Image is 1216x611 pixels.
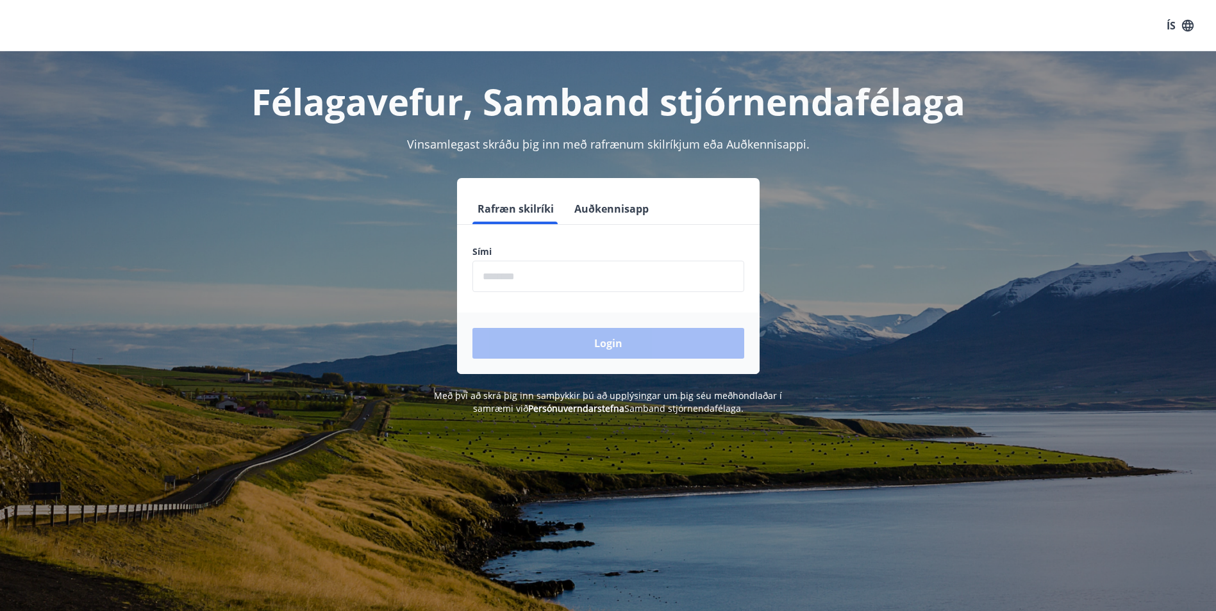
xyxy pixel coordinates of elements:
button: Rafræn skilríki [472,193,559,224]
span: Vinsamlegast skráðu þig inn með rafrænum skilríkjum eða Auðkennisappi. [407,136,810,152]
button: Auðkennisapp [569,193,654,224]
a: Persónuverndarstefna [528,402,624,414]
span: Með því að skrá þig inn samþykkir þú að upplýsingar um þig séu meðhöndlaðar í samræmi við Samband... [434,389,782,414]
label: Sími [472,245,744,258]
button: ÍS [1160,14,1201,37]
h1: Félagavefur, Samband stjórnendafélaga [162,77,1054,126]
